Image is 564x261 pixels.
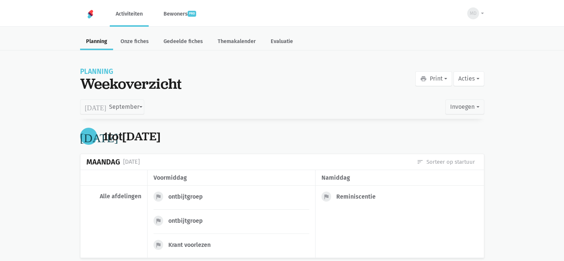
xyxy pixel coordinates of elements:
[155,242,162,248] i: flag
[123,157,140,167] div: [DATE]
[420,75,427,82] i: print
[168,217,209,225] div: ontbijtgroep
[212,34,262,50] a: Themakalender
[103,130,161,143] div: tot
[470,10,476,17] span: MD
[155,218,162,224] i: flag
[80,34,113,50] a: Planning
[445,99,484,114] button: Invoegen
[85,104,106,110] i: [DATE]
[80,99,144,114] button: September
[453,71,484,86] button: Acties
[86,158,120,166] div: Maandag
[122,128,161,144] span: [DATE]
[168,241,217,249] div: Krant voorlezen
[86,193,141,200] div: Alle afdelingen
[158,34,209,50] a: Gedeelde fiches
[265,34,299,50] a: Evaluatie
[417,159,423,165] i: sort
[321,173,478,183] div: namiddag
[86,10,95,19] img: Home
[155,193,162,200] i: flag
[103,128,108,144] span: 1
[168,193,209,200] div: ontbijtgroep
[188,11,196,17] span: pro
[80,75,182,92] div: Weekoverzicht
[80,68,182,75] div: Planning
[154,173,309,183] div: voormiddag
[158,1,202,26] a: Bewonerspro
[115,34,155,50] a: Onze fiches
[336,193,382,200] div: Reminiscentie
[417,158,475,166] a: Sorteer op startuur
[462,5,484,22] button: MD
[415,71,452,86] button: Print
[80,130,118,142] i: [DATE]
[323,193,330,200] i: flag
[110,1,149,26] a: Activiteiten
